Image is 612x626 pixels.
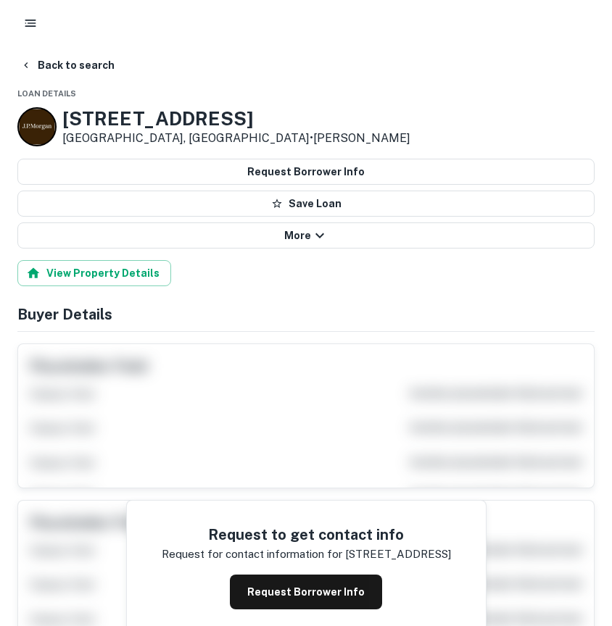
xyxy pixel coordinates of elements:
[17,89,76,98] span: Loan Details
[162,524,451,546] h4: Request to get contact info
[162,546,342,563] p: Request for contact information for
[17,260,171,286] button: View Property Details
[17,222,595,249] button: More
[17,304,595,325] h4: Buyer Details
[230,575,382,609] button: Request Borrower Info
[62,107,410,130] h3: [STREET_ADDRESS]
[313,131,410,145] a: [PERSON_NAME]
[15,52,120,78] button: Back to search
[17,191,595,217] button: Save Loan
[539,510,612,580] iframe: Chat Widget
[345,546,451,563] p: [STREET_ADDRESS]
[62,130,410,147] p: [GEOGRAPHIC_DATA], [GEOGRAPHIC_DATA] •
[17,159,595,185] button: Request Borrower Info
